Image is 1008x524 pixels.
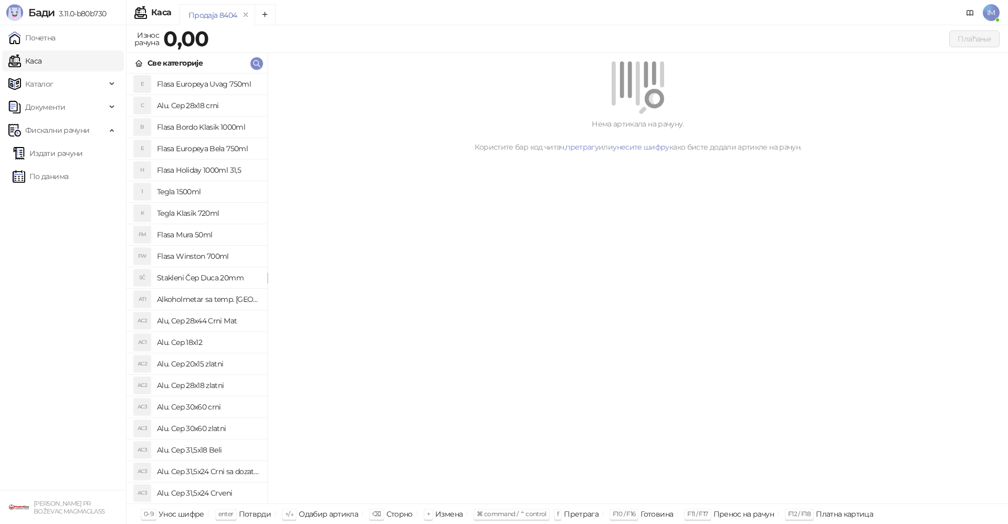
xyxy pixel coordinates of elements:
[13,166,68,187] a: По данима
[134,97,151,114] div: C
[134,485,151,501] div: AC3
[983,4,1000,21] span: IM
[157,162,259,179] h4: Flasa Holiday 1000ml 31,5
[157,334,259,351] h4: Alu. Cep 18x12
[299,507,358,521] div: Одабир артикла
[280,118,995,153] div: Нема артикала на рачуну. Користите бар код читач, или како бисте додали артикле на рачун.
[132,28,161,49] div: Износ рачуна
[386,507,413,521] div: Сторно
[127,74,267,504] div: grid
[134,355,151,372] div: AC2
[134,248,151,265] div: FW
[163,26,208,51] strong: 0,00
[25,97,65,118] span: Документи
[157,463,259,480] h4: Alu. Cep 31,5x24 Crni sa dozatorom
[157,442,259,458] h4: Alu. Cep 31,5x18 Beli
[564,507,598,521] div: Претрага
[157,485,259,501] h4: Alu. Cep 31,5x24 Crveni
[255,4,276,25] button: Add tab
[8,50,41,71] a: Каса
[13,143,83,164] a: Издати рачуни
[134,205,151,222] div: K
[788,510,811,518] span: F12 / F18
[239,507,271,521] div: Потврди
[134,183,151,200] div: 1
[25,120,89,141] span: Фискални рачуни
[816,507,873,521] div: Платна картица
[613,142,669,152] a: унесите шифру
[427,510,430,518] span: +
[148,57,203,69] div: Све категорије
[713,507,774,521] div: Пренос на рачун
[55,9,106,18] span: 3.11.0-b80b730
[134,162,151,179] div: H
[144,510,153,518] span: 0-9
[477,510,547,518] span: ⌘ command / ⌃ control
[28,6,55,19] span: Бади
[157,355,259,372] h4: Alu. Cep 20x15 zlatni
[218,510,234,518] span: enter
[157,399,259,415] h4: Alu. Cep 30x60 crni
[134,463,151,480] div: AC3
[157,377,259,394] h4: Alu. Cep 28x18 zlatni
[134,119,151,135] div: B
[157,248,259,265] h4: Flasa Winston 700ml
[157,140,259,157] h4: Flasa Europeya Bela 750ml
[134,312,151,329] div: AC2
[687,510,708,518] span: F11 / F17
[157,226,259,243] h4: Flasa Mura 50ml
[157,291,259,308] h4: Alkoholmetar sa temp. [GEOGRAPHIC_DATA]
[157,183,259,200] h4: Tegla 1500ml
[949,30,1000,47] button: Плаћање
[640,507,673,521] div: Готовина
[962,4,979,21] a: Документација
[34,500,104,515] small: [PERSON_NAME] PR BOŽEVAC MAGMAGLASS
[6,4,23,21] img: Logo
[25,74,54,95] span: Каталог
[134,291,151,308] div: ATI
[134,399,151,415] div: AC3
[134,334,151,351] div: AC1
[435,507,463,521] div: Измена
[134,140,151,157] div: E
[134,76,151,92] div: E
[157,97,259,114] h4: Alu. Cep 28x18 crni
[157,119,259,135] h4: Flasa Bordo Klasik 1000ml
[285,510,293,518] span: ↑/↓
[157,420,259,437] h4: Alu. Cep 30x60 zlatni
[134,442,151,458] div: AC3
[565,142,598,152] a: претрагу
[188,9,237,21] div: Продаја 8404
[134,269,151,286] div: SČ
[239,11,253,19] button: remove
[157,269,259,286] h4: Stakleni Čep Duca 20mm
[159,507,204,521] div: Унос шифре
[157,76,259,92] h4: Flasa Europeya Uvag 750ml
[151,8,171,17] div: Каса
[134,420,151,437] div: AC3
[8,27,56,48] a: Почетна
[557,510,559,518] span: f
[157,312,259,329] h4: Alu, Cep 28x44 Crni Mat
[134,377,151,394] div: AC2
[372,510,381,518] span: ⌫
[134,226,151,243] div: FM
[613,510,635,518] span: F10 / F16
[8,497,29,518] img: 64x64-companyLogo-1893ffd3-f8d7-40ed-872e-741d608dc9d9.png
[157,205,259,222] h4: Tegla Klasik 720ml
